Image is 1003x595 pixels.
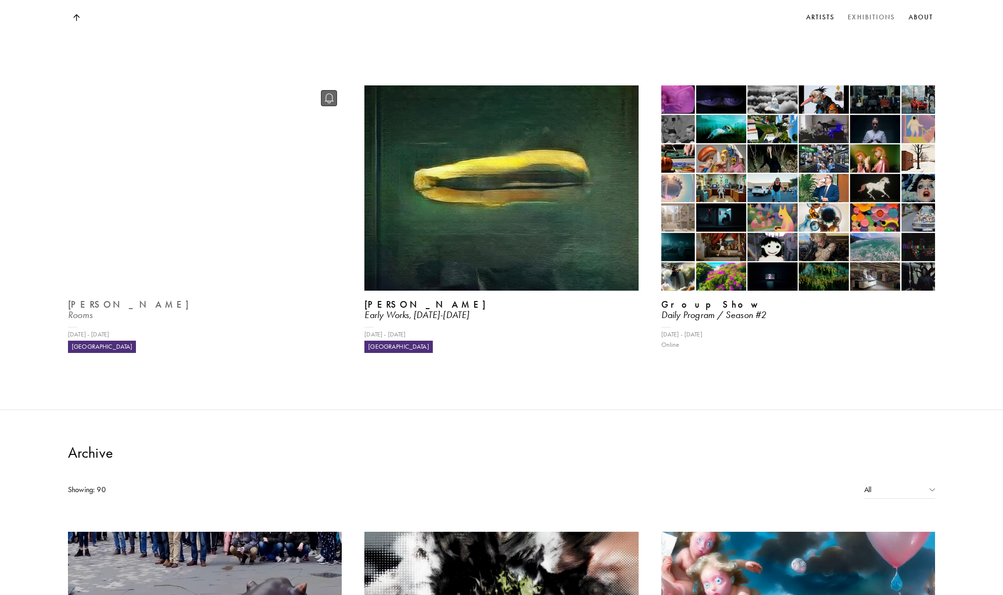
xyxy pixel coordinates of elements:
[68,8,342,18] div: [DATE]
[864,481,935,499] div: All
[68,299,205,310] b: [PERSON_NAME]
[364,309,469,320] i: Early Works, [DATE]-[DATE]
[661,329,935,340] div: [DATE] - [DATE]
[68,341,136,353] div: [GEOGRAPHIC_DATA]
[68,329,342,340] div: [DATE] - [DATE]
[846,10,897,25] a: Exhibitions
[661,9,729,21] div: [GEOGRAPHIC_DATA]
[364,329,638,340] div: [DATE] - [DATE]
[364,85,638,291] img: Exhibition Image
[661,85,935,353] a: Exhibition ImageGroup ShowDaily Program / Season #2[DATE] - [DATE]Online
[68,85,342,353] a: [PERSON_NAME]Rooms[DATE] - [DATE][GEOGRAPHIC_DATA]
[907,10,936,25] a: About
[364,9,432,21] div: [GEOGRAPHIC_DATA]
[68,309,93,320] i: Rooms
[929,488,935,491] img: Chevron
[804,10,837,25] a: Artists
[661,340,935,350] div: Online
[661,299,762,310] b: Group Show
[364,299,502,310] b: [PERSON_NAME]
[661,85,935,291] img: Exhibition Image
[661,309,767,320] i: Daily Program / Season #2
[68,18,342,29] div: Online
[73,14,79,21] img: Top
[364,341,432,353] div: [GEOGRAPHIC_DATA]
[364,85,638,353] a: Exhibition Image[PERSON_NAME]Early Works, [DATE]-[DATE][DATE] - [DATE][GEOGRAPHIC_DATA]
